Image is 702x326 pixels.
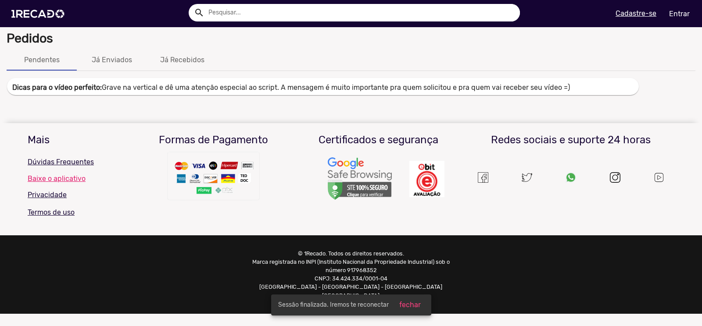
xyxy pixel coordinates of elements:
u: Cadastre-se [616,9,656,18]
h3: Certificados e segurança [303,134,455,146]
h6: Grave na vertical e dê uma atenção especial ao script. A mensagem é muito importante pra quem sol... [11,81,635,92]
b: Dicas para o vídeo perfeito: [12,83,102,92]
p: Termos de uso [28,207,125,218]
div: Já Enviados [92,55,132,65]
img: Um recado,1Recado,1 recado,vídeo de famosos,site para pagar famosos,vídeos e lives exclusivas de ... [165,150,262,207]
img: instagram.svg [610,172,620,183]
img: twitter.svg [522,172,532,183]
button: fechar [392,297,428,313]
img: Um recado,1Recado,1 recado,vídeo de famosos,site para pagar famosos,vídeos e lives exclusivas de ... [653,172,665,183]
h3: Redes sociais e suporte 24 horas [468,134,674,146]
h3: Mais [28,134,125,146]
p: © 1Recado. Todos os direitos reservados. Marca registrada no INPI (Instituto Nacional da Propried... [248,249,454,300]
b: Pedidos [7,31,53,46]
p: Dúvidas Frequentes [28,157,125,167]
p: Privacidade [28,190,125,200]
a: Entrar [663,6,695,21]
span: fechar [399,301,421,309]
img: Um recado,1Recado,1 recado,vídeo de famosos,site para pagar famosos,vídeos e lives exclusivas de ... [327,157,393,202]
img: Um recado,1Recado,1 recado,vídeo de famosos,site para pagar famosos,vídeos e lives exclusivas de ... [566,172,576,183]
mat-icon: Example home icon [194,7,204,18]
img: Um recado,1Recado,1 recado,vídeo de famosos,site para pagar famosos,vídeos e lives exclusivas de ... [478,172,488,183]
span: Sessão finalizada. Iremos te reconectar [278,301,389,309]
div: Pendentes [24,55,60,65]
div: Já Recebidos [160,55,204,65]
button: Example home icon [191,4,206,20]
a: Baixe o aplicativo [28,174,125,183]
h3: Formas de Pagamento [138,134,290,146]
input: Pesquisar... [202,4,520,21]
img: Um recado,1Recado,1 recado,vídeo de famosos,site para pagar famosos,vídeos e lives exclusivas de ... [409,161,444,197]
